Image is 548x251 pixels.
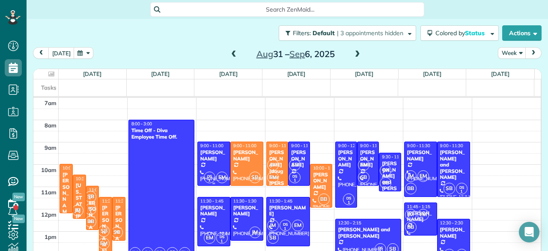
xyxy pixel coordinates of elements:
div: [PERSON_NAME] and [PERSON_NAME] [338,227,399,239]
small: 1 [280,225,291,233]
div: [PERSON_NAME] and [PERSON_NAME] [440,149,468,180]
div: Time Off - Diva Employee Time Off. [131,127,192,140]
span: DS [220,234,224,239]
small: 1 [85,208,96,216]
span: 10am [41,166,57,173]
span: BB [405,183,417,194]
span: DS [346,196,351,200]
small: 1 [289,176,300,184]
span: 11:00 - 1:00 [89,187,112,193]
span: SB [289,159,301,171]
span: JV [267,159,279,171]
span: 11:30 - 2:00 [102,198,125,204]
a: [DATE] [151,70,170,77]
span: SB [85,191,96,203]
span: SB [111,227,123,238]
span: BB [380,177,391,189]
span: 9:00 - 11:00 [291,143,314,148]
span: 9:00 - 11:30 [407,143,430,148]
div: Open Intercom Messenger [519,222,539,242]
span: 8:00 - 3:00 [131,121,152,127]
span: 9:00 - 11:00 [269,143,292,148]
span: DS [207,174,212,178]
div: [PERSON_NAME] [233,149,261,162]
span: Status [465,29,486,37]
a: [DATE] [491,70,509,77]
span: Aug [256,48,273,59]
small: 1 [456,187,467,196]
span: SB [98,225,110,237]
small: 1 [204,176,215,184]
span: 9:30 - 11:15 [382,154,405,160]
div: [PERSON_NAME] [269,205,308,217]
span: 11:30 - 1:30 [115,198,138,204]
div: [PERSON_NAME] [62,172,70,221]
span: 8am [45,122,57,129]
span: EM [417,170,429,182]
span: JM [405,170,417,182]
span: New [12,193,25,201]
span: 10:00 - 12:15 [63,165,88,171]
span: 12:30 - 2:15 [338,220,361,226]
span: Tasks [41,84,57,91]
span: EM [292,220,304,231]
span: 10:00 - 12:00 [313,165,339,171]
span: 12pm [41,211,57,218]
span: 9:00 - 11:30 [440,143,463,148]
span: BB [85,216,96,227]
a: [DATE] [219,70,238,77]
a: [DATE] [83,70,101,77]
a: [DATE] [355,70,373,77]
span: BB [405,221,417,233]
span: 9:00 - 11:00 [200,143,223,148]
h2: 31 – 6, 2025 [242,49,349,59]
span: Filters: [293,29,311,37]
span: EM [358,159,369,171]
span: 11:30 - 1:45 [200,198,223,204]
span: 9:00 - 11:00 [360,143,383,148]
button: Actions [502,25,542,41]
div: [PERSON_NAME] [440,227,468,239]
small: 1 [217,237,227,245]
span: 9am [45,144,57,151]
span: 11:30 - 1:45 [269,198,292,204]
span: 9:00 - 12:00 [338,143,361,148]
button: Filters: Default | 3 appointments hidden [279,25,416,41]
span: JM [249,227,261,238]
span: 11am [41,189,57,196]
div: [PERSON_NAME] [200,149,228,162]
div: [PERSON_NAME] [338,149,354,168]
span: EM [417,209,429,221]
span: JM [267,220,279,231]
span: Colored by [435,29,488,37]
div: [PERSON_NAME] [291,149,307,168]
span: 11:45 - 1:15 [407,204,430,209]
a: [DATE] [423,70,441,77]
button: [DATE] [48,47,74,59]
span: 12:30 - 2:30 [440,220,463,226]
button: next [525,47,542,59]
span: JM [380,165,391,176]
small: 1 [343,199,354,207]
span: 11:30 - 1:30 [233,198,256,204]
span: JM [72,205,83,216]
span: SB [358,172,369,183]
span: Sep [289,48,305,59]
div: [PERSON_NAME] (daughter [PERSON_NAME] [PERSON_NAME]) [PERSON_NAME] [269,149,286,236]
span: EM [98,238,110,249]
span: EM [216,172,228,183]
button: prev [33,47,49,59]
div: [PERSON_NAME] [360,149,376,168]
span: DS [292,174,297,178]
span: JM [405,209,417,221]
span: DS [88,206,93,210]
span: SB [267,232,279,244]
span: 9:00 - 11:00 [233,143,256,148]
span: EM [204,232,215,244]
a: Filters: Default | 3 appointments hidden [274,25,416,41]
span: EM [267,172,279,183]
span: SB [444,183,455,194]
span: 7am [45,100,57,106]
div: [PERSON_NAME] [313,172,329,190]
span: 1pm [45,233,57,240]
